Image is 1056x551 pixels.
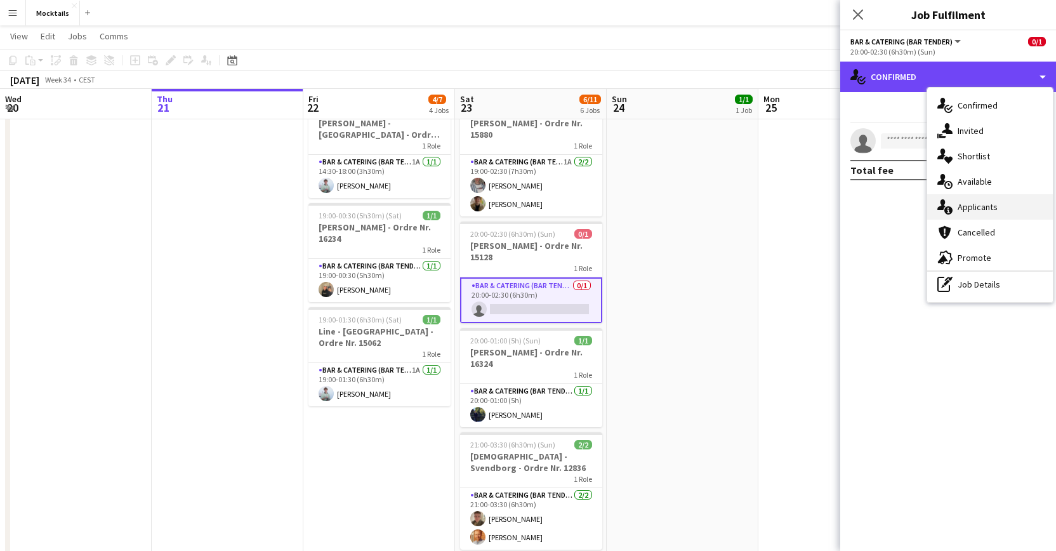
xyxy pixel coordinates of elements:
[460,488,602,550] app-card-role: Bar & Catering (Bar Tender)2/221:00-03:30 (6h30m)[PERSON_NAME][PERSON_NAME]
[460,117,602,140] h3: [PERSON_NAME] - Ordre Nr. 15880
[423,315,440,324] span: 1/1
[458,100,474,115] span: 23
[735,95,753,104] span: 1/1
[308,259,451,302] app-card-role: Bar & Catering (Bar Tender)1/119:00-00:30 (5h30m)[PERSON_NAME]
[574,474,592,484] span: 1 Role
[460,432,602,550] app-job-card: 21:00-03:30 (6h30m) (Sun)2/2[DEMOGRAPHIC_DATA] - Svendborg - Ordre Nr. 128361 RoleBar & Catering ...
[460,99,602,216] app-job-card: 19:00-02:30 (7h30m) (Sun)2/2[PERSON_NAME] - Ordre Nr. 158801 RoleBar & Catering (Bar Tender)1A2/2...
[308,93,319,105] span: Fri
[429,105,449,115] div: 4 Jobs
[460,155,602,216] app-card-role: Bar & Catering (Bar Tender)1A2/219:00-02:30 (7h30m)[PERSON_NAME][PERSON_NAME]
[762,100,780,115] span: 25
[307,100,319,115] span: 22
[423,211,440,220] span: 1/1
[36,28,60,44] a: Edit
[157,93,173,105] span: Thu
[736,105,752,115] div: 1 Job
[574,336,592,345] span: 1/1
[1028,37,1046,46] span: 0/1
[927,272,1053,297] div: Job Details
[927,220,1053,245] div: Cancelled
[5,93,22,105] span: Wed
[10,30,28,42] span: View
[610,100,627,115] span: 24
[319,211,402,220] span: 19:00-00:30 (5h30m) (Sat)
[460,347,602,369] h3: [PERSON_NAME] - Ordre Nr. 16324
[840,62,1056,92] div: Confirmed
[422,349,440,359] span: 1 Role
[79,75,95,84] div: CEST
[308,222,451,244] h3: [PERSON_NAME] - Ordre Nr. 16234
[100,30,128,42] span: Comms
[612,93,627,105] span: Sun
[460,328,602,427] app-job-card: 20:00-01:00 (5h) (Sun)1/1[PERSON_NAME] - Ordre Nr. 163241 RoleBar & Catering (Bar Tender)1/120:00...
[850,47,1046,56] div: 20:00-02:30 (6h30m) (Sun)
[927,194,1053,220] div: Applicants
[763,93,780,105] span: Mon
[470,336,541,345] span: 20:00-01:00 (5h) (Sun)
[319,315,402,324] span: 19:00-01:30 (6h30m) (Sat)
[308,155,451,198] app-card-role: Bar & Catering (Bar Tender)1A1/114:30-18:00 (3h30m)[PERSON_NAME]
[42,75,74,84] span: Week 34
[155,100,173,115] span: 21
[460,222,602,323] app-job-card: 20:00-02:30 (6h30m) (Sun)0/1[PERSON_NAME] - Ordre Nr. 151281 RoleBar & Catering (Bar Tender)0/120...
[460,451,602,474] h3: [DEMOGRAPHIC_DATA] - Svendborg - Ordre Nr. 12836
[580,105,600,115] div: 6 Jobs
[3,100,22,115] span: 20
[840,6,1056,23] h3: Job Fulfilment
[574,440,592,449] span: 2/2
[308,363,451,406] app-card-role: Bar & Catering (Bar Tender)1A1/119:00-01:30 (6h30m)[PERSON_NAME]
[574,229,592,239] span: 0/1
[460,93,474,105] span: Sat
[927,93,1053,118] div: Confirmed
[5,28,33,44] a: View
[308,326,451,349] h3: Line - [GEOGRAPHIC_DATA] - Ordre Nr. 15062
[63,28,92,44] a: Jobs
[927,143,1053,169] div: Shortlist
[579,95,601,104] span: 6/11
[850,37,963,46] button: Bar & Catering (Bar Tender)
[460,240,602,263] h3: [PERSON_NAME] - Ordre Nr. 15128
[460,277,602,323] app-card-role: Bar & Catering (Bar Tender)0/120:00-02:30 (6h30m)
[422,141,440,150] span: 1 Role
[574,370,592,380] span: 1 Role
[10,74,39,86] div: [DATE]
[68,30,87,42] span: Jobs
[470,229,555,239] span: 20:00-02:30 (6h30m) (Sun)
[470,440,555,449] span: 21:00-03:30 (6h30m) (Sun)
[308,99,451,198] app-job-card: 14:30-18:00 (3h30m)1/1[PERSON_NAME] - [GEOGRAPHIC_DATA] - Ordre Nr. 158891 RoleBar & Catering (Ba...
[308,307,451,406] app-job-card: 19:00-01:30 (6h30m) (Sat)1/1Line - [GEOGRAPHIC_DATA] - Ordre Nr. 150621 RoleBar & Catering (Bar T...
[460,384,602,427] app-card-role: Bar & Catering (Bar Tender)1/120:00-01:00 (5h)[PERSON_NAME]
[95,28,133,44] a: Comms
[41,30,55,42] span: Edit
[428,95,446,104] span: 4/7
[308,117,451,140] h3: [PERSON_NAME] - [GEOGRAPHIC_DATA] - Ordre Nr. 15889
[850,164,894,176] div: Total fee
[574,141,592,150] span: 1 Role
[308,203,451,302] app-job-card: 19:00-00:30 (5h30m) (Sat)1/1[PERSON_NAME] - Ordre Nr. 162341 RoleBar & Catering (Bar Tender)1/119...
[850,37,953,46] span: Bar & Catering (Bar Tender)
[26,1,80,25] button: Mocktails
[422,245,440,255] span: 1 Role
[927,169,1053,194] div: Available
[574,263,592,273] span: 1 Role
[927,245,1053,270] div: Promote
[927,118,1053,143] div: Invited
